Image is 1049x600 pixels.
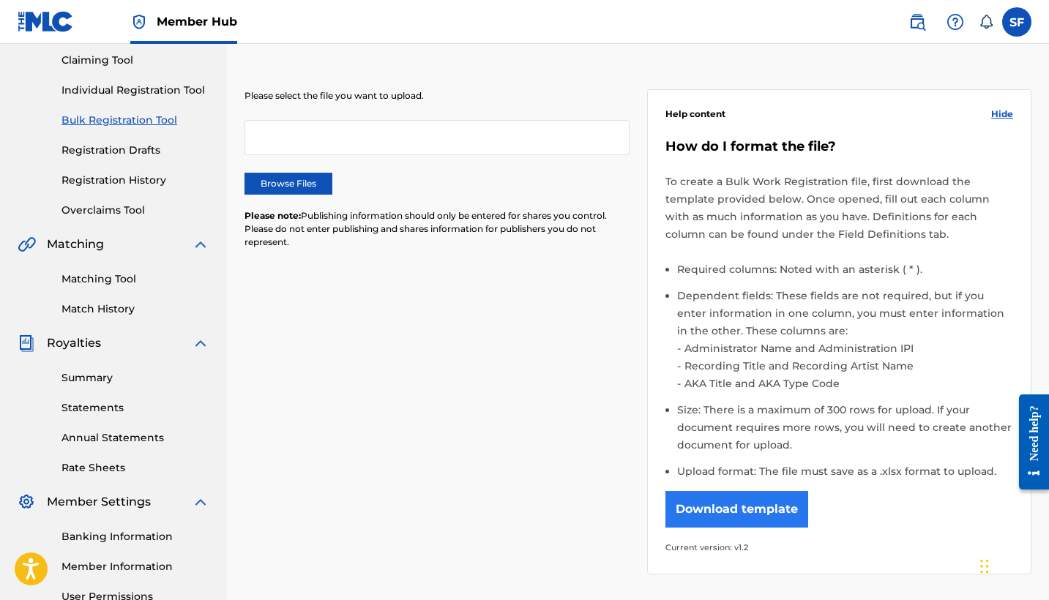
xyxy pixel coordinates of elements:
[1002,7,1031,37] div: User Menu
[991,108,1013,121] span: Hide
[130,13,148,31] img: Top Rightsholder
[61,83,209,98] a: Individual Registration Tool
[1008,380,1049,505] iframe: Resource Center
[192,493,209,511] img: expand
[47,236,104,253] span: Matching
[681,340,1014,357] li: Administrator Name and Administration IPI
[61,370,209,386] a: Summary
[677,462,1014,480] li: Upload format: The file must save as a .xlsx format to upload.
[61,53,209,68] a: Claiming Tool
[61,113,209,128] a: Bulk Registration Tool
[677,287,1014,401] li: Dependent fields: These fields are not required, but if you enter information in one column, you ...
[61,400,209,416] a: Statements
[244,209,630,249] p: Publishing information should only be entered for shares you control. Please do not enter publish...
[61,271,209,287] a: Matching Tool
[157,13,237,30] span: Member Hub
[18,11,74,32] img: MLC Logo
[47,493,151,511] span: Member Settings
[947,13,964,31] img: help
[61,301,209,317] a: Match History
[908,13,926,31] img: search
[976,530,1049,600] iframe: Chat Widget
[61,460,209,476] a: Rate Sheets
[677,260,1014,287] li: Required columns: Noted with an asterisk ( * ).
[61,173,209,188] a: Registration History
[677,401,1014,462] li: Size: There is a maximum of 300 rows for upload. If your document requires more rows, you will ne...
[18,334,35,352] img: Royalties
[665,108,725,121] span: Help content
[244,210,301,221] span: Please note:
[61,559,209,574] a: Member Information
[47,334,101,352] span: Royalties
[665,138,1014,155] h5: How do I format the file?
[665,491,808,528] button: Download template
[61,203,209,218] a: Overclaims Tool
[61,529,209,544] a: Banking Information
[61,143,209,158] a: Registration Drafts
[979,15,993,29] div: Notifications
[192,334,209,352] img: expand
[665,173,1014,243] p: To create a Bulk Work Registration file, first download the template provided below. Once opened,...
[903,7,932,37] a: Public Search
[192,236,209,253] img: expand
[244,89,630,102] p: Please select the file you want to upload.
[18,236,36,253] img: Matching
[244,173,332,195] label: Browse Files
[61,430,209,446] a: Annual Statements
[18,493,35,511] img: Member Settings
[681,357,1014,375] li: Recording Title and Recording Artist Name
[941,7,970,37] div: Help
[681,375,1014,392] li: AKA Title and AKA Type Code
[980,544,989,588] div: Drag
[665,539,1014,556] p: Current version: v1.2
